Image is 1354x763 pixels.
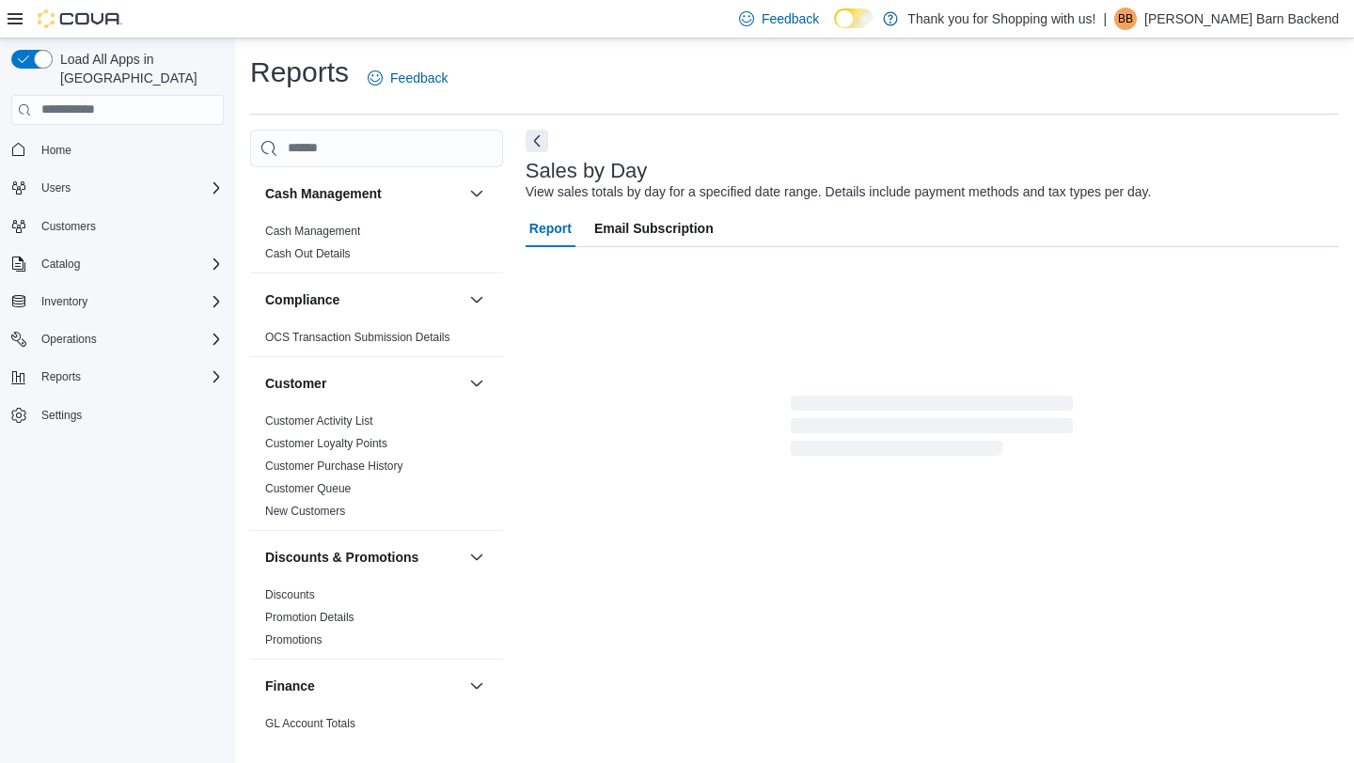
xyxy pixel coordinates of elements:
[250,410,503,530] div: Customer
[250,54,349,91] h1: Reports
[265,632,323,647] span: Promotions
[1144,8,1339,30] p: [PERSON_NAME] Barn Backend
[265,717,355,730] a: GL Account Totals
[265,588,315,601] a: Discounts
[265,482,351,495] a: Customer Queue
[4,175,231,201] button: Users
[265,610,354,625] span: Promotion Details
[34,290,224,313] span: Inventory
[265,548,418,567] h3: Discounts & Promotions
[1103,8,1107,30] p: |
[834,8,874,28] input: Dark Mode
[250,584,503,659] div: Discounts & Promotions
[34,138,224,162] span: Home
[265,504,345,519] span: New Customers
[465,288,488,311] button: Compliance
[38,9,122,28] img: Cova
[791,399,1073,459] span: Loading
[4,364,231,390] button: Reports
[265,716,355,731] span: GL Account Totals
[34,253,224,275] span: Catalog
[34,290,95,313] button: Inventory
[265,374,462,393] button: Customer
[34,328,224,350] span: Operations
[41,369,81,384] span: Reports
[41,219,96,234] span: Customers
[250,326,503,356] div: Compliance
[34,253,87,275] button: Catalog
[41,143,71,158] span: Home
[41,332,97,347] span: Operations
[34,366,224,388] span: Reports
[907,8,1095,30] p: Thank you for Shopping with us!
[34,366,88,388] button: Reports
[41,257,80,272] span: Catalog
[4,136,231,163] button: Home
[34,177,224,199] span: Users
[265,611,354,624] a: Promotion Details
[265,184,382,203] h3: Cash Management
[250,220,503,272] div: Cash Management
[265,587,315,602] span: Discounts
[265,246,351,261] span: Cash Out Details
[265,290,339,309] h3: Compliance
[265,633,323,646] a: Promotions
[265,184,462,203] button: Cash Management
[4,212,231,240] button: Customers
[1118,8,1133,30] span: BB
[390,69,448,87] span: Feedback
[526,160,648,182] h3: Sales by Day
[34,139,79,162] a: Home
[265,413,373,428] span: Customer Activity List
[4,251,231,277] button: Catalog
[265,548,462,567] button: Discounts & Promotions
[265,225,360,238] a: Cash Management
[834,28,835,29] span: Dark Mode
[526,130,548,152] button: Next
[4,288,231,315] button: Inventory
[265,374,326,393] h3: Customer
[265,739,347,754] span: GL Transactions
[526,182,1152,202] div: View sales totals by day for a specified date range. Details include payment methods and tax type...
[4,326,231,352] button: Operations
[4,401,231,428] button: Settings
[265,436,387,451] span: Customer Loyalty Points
[465,546,488,568] button: Discounts & Promotions
[529,210,572,247] span: Report
[53,50,224,87] span: Load All Apps in [GEOGRAPHIC_DATA]
[265,481,351,496] span: Customer Queue
[594,210,714,247] span: Email Subscription
[762,9,819,28] span: Feedback
[34,404,89,427] a: Settings
[34,214,224,238] span: Customers
[265,437,387,450] a: Customer Loyalty Points
[1114,8,1137,30] div: Budd Barn Backend
[265,330,450,345] span: OCS Transaction Submission Details
[265,414,373,428] a: Customer Activity List
[265,459,403,473] a: Customer Purchase History
[265,224,360,239] span: Cash Management
[265,459,403,474] span: Customer Purchase History
[265,247,351,260] a: Cash Out Details
[265,677,315,695] h3: Finance
[265,331,450,344] a: OCS Transaction Submission Details
[34,403,224,427] span: Settings
[465,372,488,395] button: Customer
[360,59,455,97] a: Feedback
[34,177,78,199] button: Users
[265,290,462,309] button: Compliance
[41,408,82,423] span: Settings
[465,675,488,697] button: Finance
[41,180,71,195] span: Users
[34,328,104,350] button: Operations
[265,505,345,518] a: New Customers
[465,182,488,205] button: Cash Management
[265,677,462,695] button: Finance
[41,294,87,309] span: Inventory
[34,215,103,238] a: Customers
[11,129,224,478] nav: Complex example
